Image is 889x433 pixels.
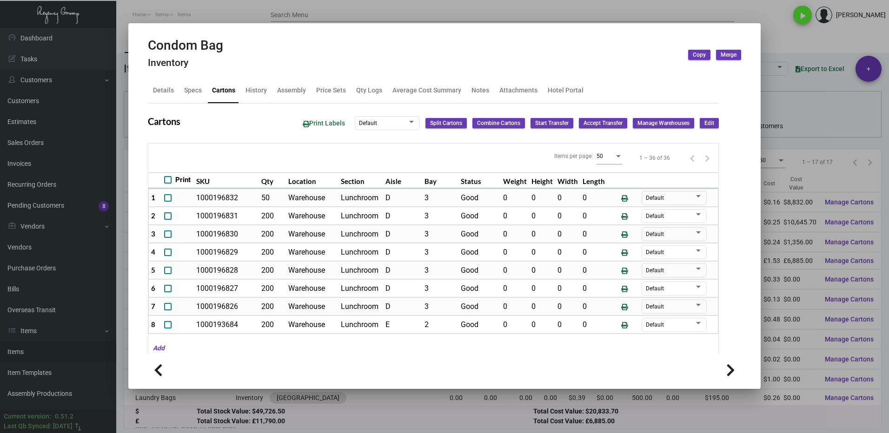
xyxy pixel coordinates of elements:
h4: Inventory [148,57,223,69]
div: Last Qb Synced: [DATE] [4,421,73,431]
mat-hint: Add [148,343,165,353]
button: Copy [688,50,710,60]
div: Price Sets [316,85,346,95]
button: Print Labels [295,115,352,132]
div: Qty Logs [356,85,382,95]
span: Merge [721,51,736,59]
span: Combine Cartons [477,119,520,127]
span: 50 [597,153,603,159]
div: Assembly [277,85,306,95]
th: Location [286,172,339,189]
div: Specs [184,85,202,95]
span: Copy [693,51,706,59]
span: Split Cartons [430,119,462,127]
span: 1 [151,193,155,202]
span: 4 [151,248,155,256]
span: Edit [704,119,714,127]
h2: Cartons [148,116,180,127]
span: Default [646,213,664,219]
button: Edit [700,118,719,128]
span: 5 [151,266,155,274]
th: Aisle [383,172,422,189]
th: SKU [194,172,259,189]
th: Width [555,172,580,189]
span: Print Labels [303,119,345,127]
button: Merge [716,50,741,60]
th: Weight [501,172,529,189]
span: Default [646,231,664,237]
div: History [245,85,267,95]
div: Items per page: [554,152,593,160]
div: Attachments [499,85,537,95]
button: Previous page [685,151,700,165]
button: Combine Cartons [472,118,525,128]
span: Default [646,321,664,328]
div: Details [153,85,174,95]
th: Status [458,172,501,189]
mat-select: Items per page: [597,152,623,160]
div: Hotel Portal [548,85,584,95]
span: Default [646,195,664,201]
button: Split Cartons [425,118,467,128]
th: Section [338,172,383,189]
th: Bay [422,172,459,189]
div: Notes [471,85,489,95]
th: Qty [259,172,286,189]
span: Manage Warehouses [637,119,690,127]
div: Cartons [212,85,235,95]
div: Current version: [4,412,51,421]
span: 8 [151,320,155,328]
span: 7 [151,302,155,310]
span: 2 [151,211,155,220]
span: Default [646,285,664,292]
span: Default [646,249,664,256]
div: Average Cost Summary [392,85,461,95]
th: Height [529,172,555,189]
span: Accept Transfer [584,119,623,127]
span: 6 [151,284,155,292]
span: Default [646,267,664,274]
th: Length [580,172,607,189]
h2: Condom Bag [148,38,223,53]
div: 0.51.2 [55,412,73,421]
span: Start Transfer [535,119,569,127]
span: Print [175,174,191,185]
button: Next page [700,151,715,165]
button: Accept Transfer [579,118,627,128]
button: Start Transfer [531,118,573,128]
span: Default [646,303,664,310]
span: Default [359,120,377,126]
div: 1 – 36 of 36 [639,154,670,162]
button: Manage Warehouses [633,118,694,128]
span: 3 [151,230,155,238]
